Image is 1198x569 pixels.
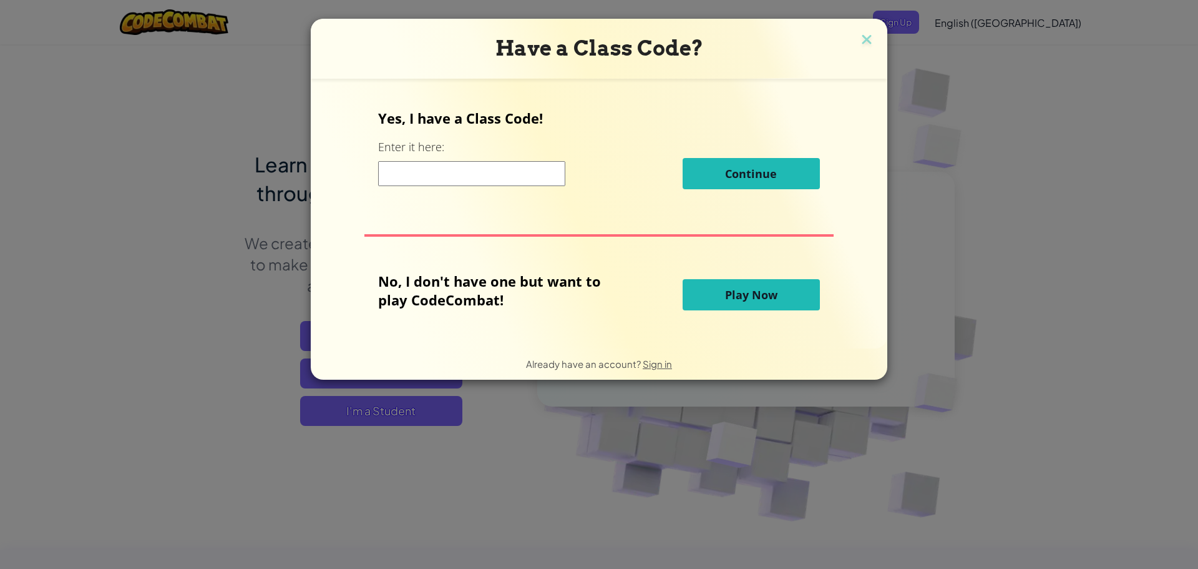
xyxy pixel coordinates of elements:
[526,358,643,370] span: Already have an account?
[859,31,875,50] img: close icon
[378,139,444,155] label: Enter it here:
[378,272,620,309] p: No, I don't have one but want to play CodeCombat!
[683,279,820,310] button: Play Now
[725,166,777,181] span: Continue
[725,287,777,302] span: Play Now
[378,109,819,127] p: Yes, I have a Class Code!
[683,158,820,189] button: Continue
[643,358,672,370] a: Sign in
[495,36,703,61] span: Have a Class Code?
